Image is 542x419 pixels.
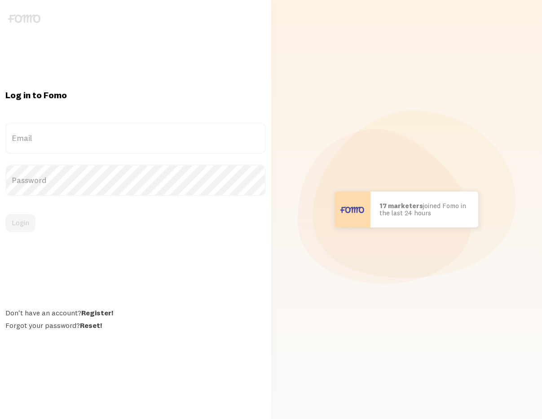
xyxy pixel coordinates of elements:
a: Reset! [80,321,102,330]
b: 17 marketers [379,201,423,210]
label: Password [5,165,266,196]
img: fomo-logo-gray-b99e0e8ada9f9040e2984d0d95b3b12da0074ffd48d1e5cb62ac37fc77b0b268.svg [8,14,40,23]
div: Forgot your password? [5,321,266,330]
p: joined Fomo in the last 24 hours [379,202,469,217]
div: Don't have an account? [5,308,266,317]
label: Email [5,122,266,154]
a: Register! [81,308,113,317]
h1: Log in to Fomo [5,89,266,101]
img: User avatar [335,192,370,227]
